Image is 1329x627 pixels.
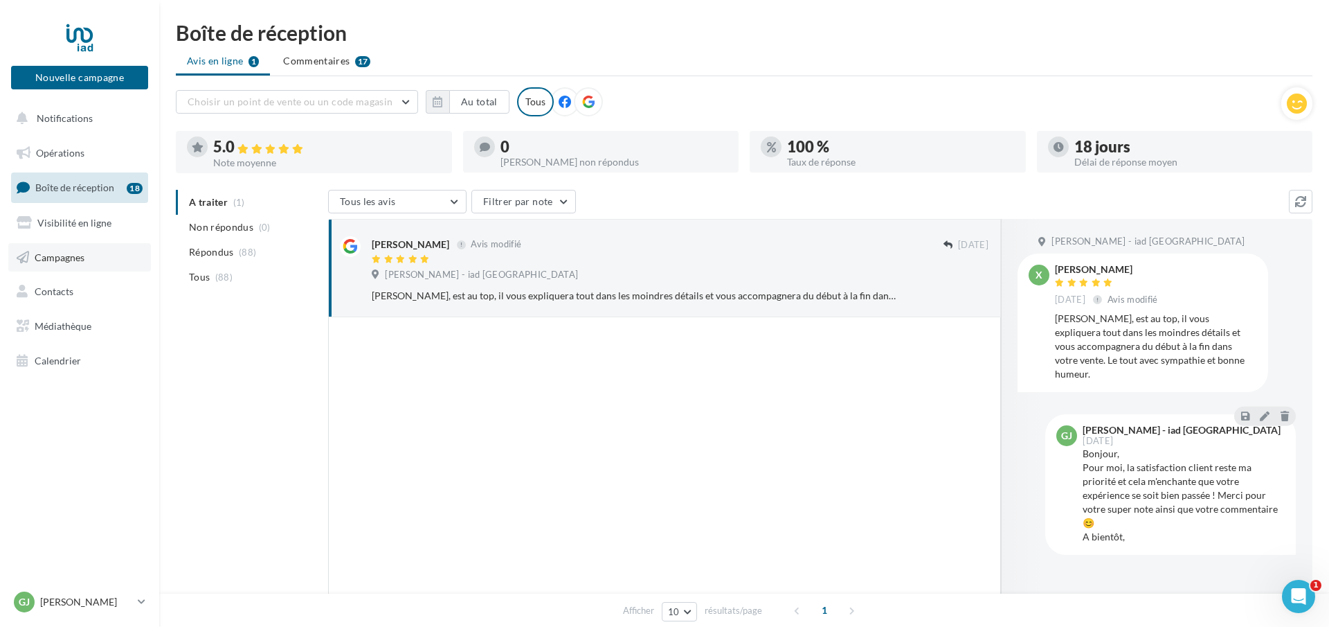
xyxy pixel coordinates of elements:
div: [PERSON_NAME] non répondus [500,157,728,167]
span: Commentaires [283,54,350,68]
span: X [1036,268,1042,282]
span: Tous [189,270,210,284]
div: 18 jours [1074,139,1302,154]
span: Non répondus [189,220,253,234]
span: Tous les avis [340,195,396,207]
div: Domaine [73,82,107,91]
div: 0 [500,139,728,154]
a: Opérations [8,139,151,168]
button: 10 [662,602,697,621]
div: Note moyenne [213,158,441,168]
span: GJ [19,595,30,609]
span: Contacts [35,285,73,297]
span: Avis modifié [471,239,521,250]
span: 1 [813,599,835,621]
span: Choisir un point de vente ou un code magasin [188,96,392,107]
div: Délai de réponse moyen [1074,157,1302,167]
img: logo_orange.svg [22,22,33,33]
div: [PERSON_NAME], est au top, il vous expliquera tout dans les moindres détails et vous accompagnera... [372,289,898,303]
span: 10 [668,606,680,617]
span: 1 [1310,580,1321,591]
div: [PERSON_NAME] - iad [GEOGRAPHIC_DATA] [1083,425,1281,435]
div: Taux de réponse [787,157,1015,167]
img: tab_domain_overview_orange.svg [57,80,69,91]
img: tab_keywords_by_traffic_grey.svg [159,80,170,91]
button: Tous les avis [328,190,467,213]
div: 5.0 [213,139,441,155]
span: [DATE] [1083,436,1113,445]
p: [PERSON_NAME] [40,595,132,609]
span: Répondus [189,245,234,259]
span: Notifications [37,112,93,124]
span: GJ [1061,429,1072,443]
div: [PERSON_NAME] [1055,265,1161,274]
iframe: Intercom live chat [1282,580,1315,613]
span: (0) [259,222,271,233]
div: 100 % [787,139,1015,154]
span: Avis modifié [1107,294,1158,305]
button: Au total [426,90,509,114]
a: Campagnes [8,243,151,272]
span: Boîte de réception [35,182,114,193]
div: v 4.0.25 [39,22,68,33]
span: Visibilité en ligne [37,217,111,229]
span: [DATE] [958,239,988,251]
span: (88) [239,247,256,258]
button: Choisir un point de vente ou un code magasin [176,90,418,114]
a: Contacts [8,277,151,306]
div: Boîte de réception [176,22,1312,43]
span: [DATE] [1055,294,1085,306]
a: GJ [PERSON_NAME] [11,589,148,615]
div: Tous [517,87,554,116]
div: 17 [355,56,371,67]
a: Visibilité en ligne [8,209,151,238]
a: Calendrier [8,346,151,376]
a: Boîte de réception18 [8,173,151,202]
div: [PERSON_NAME], est au top, il vous expliquera tout dans les moindres détails et vous accompagnera... [1055,312,1257,381]
span: Opérations [36,147,84,159]
div: 18 [127,183,143,194]
div: [PERSON_NAME] [372,238,449,251]
span: résultats/page [705,604,762,617]
div: Domaine: [DOMAIN_NAME] [36,36,156,47]
img: website_grey.svg [22,36,33,47]
button: Nouvelle campagne [11,66,148,89]
div: Bonjour, Pour moi, la satisfaction client reste ma priorité et cela m'enchante que votre expérien... [1083,447,1285,544]
span: Afficher [623,604,654,617]
div: Mots-clés [174,82,209,91]
button: Au total [449,90,509,114]
button: Notifications [8,104,145,133]
button: Filtrer par note [471,190,576,213]
span: [PERSON_NAME] - iad [GEOGRAPHIC_DATA] [1051,236,1245,248]
span: (88) [215,272,233,283]
span: Calendrier [35,355,81,367]
a: Médiathèque [8,312,151,341]
span: Médiathèque [35,320,91,332]
span: Campagnes [35,251,84,263]
span: [PERSON_NAME] - iad [GEOGRAPHIC_DATA] [385,269,578,281]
